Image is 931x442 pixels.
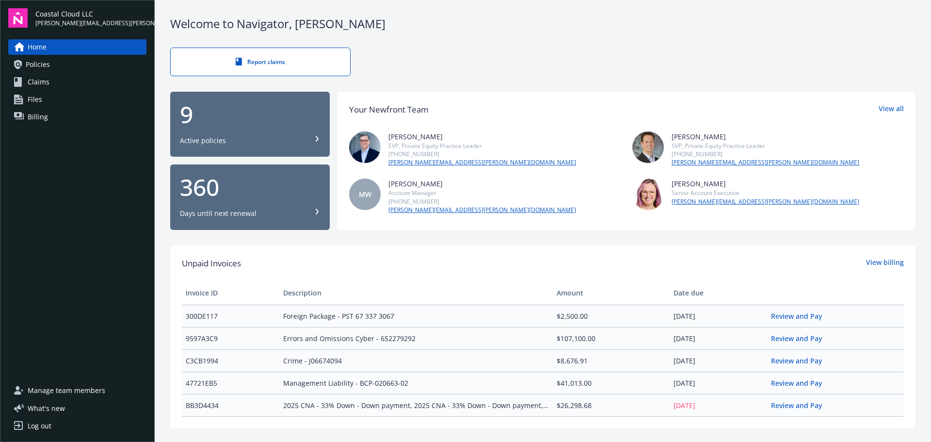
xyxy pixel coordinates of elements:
td: BB3D4434 [182,394,279,416]
th: Amount [553,281,670,305]
td: [DATE] [670,305,767,327]
img: photo [632,179,664,210]
span: Errors and Omissions Cyber - 652279292 [283,333,548,344]
div: [PHONE_NUMBER] [672,150,859,158]
div: [PHONE_NUMBER] [388,197,576,206]
div: Account Manager [388,189,576,197]
div: Your Newfront Team [349,103,429,116]
div: Welcome to Navigator , [PERSON_NAME] [170,16,915,32]
td: [DATE] [670,394,767,416]
span: What ' s new [28,403,65,413]
button: What's new [8,403,80,413]
a: [PERSON_NAME][EMAIL_ADDRESS][PERSON_NAME][DOMAIN_NAME] [672,158,859,167]
th: Invoice ID [182,281,279,305]
span: Files [28,92,42,107]
a: Review and Pay [771,401,830,410]
button: 9Active policies [170,92,330,157]
img: navigator-logo.svg [8,8,28,28]
td: [DATE] [670,327,767,349]
td: C3CB1994 [182,349,279,372]
img: photo [632,131,664,163]
td: [DATE] [670,372,767,394]
div: SVP, Private Equity Practice Leader [672,142,859,150]
a: Review and Pay [771,311,830,321]
span: [PERSON_NAME][EMAIL_ADDRESS][PERSON_NAME][DOMAIN_NAME] [35,19,146,28]
td: 300DE117 [182,305,279,327]
td: $26,298.68 [553,394,670,416]
div: Report claims [190,58,331,66]
a: View billing [866,257,904,270]
td: $8,676.91 [553,349,670,372]
span: Coastal Cloud LLC [35,9,146,19]
span: Claims [28,74,49,90]
a: View all [879,103,904,116]
a: Report claims [170,48,351,76]
th: Date due [670,281,767,305]
td: $107,100.00 [553,327,670,349]
span: MW [359,189,371,199]
a: Files [8,92,146,107]
div: [PERSON_NAME] [672,179,859,189]
div: [PHONE_NUMBER] [388,150,576,158]
a: Billing [8,109,146,125]
img: photo [349,131,381,163]
div: 9 [180,103,320,126]
span: Home [28,39,47,55]
button: 360Days until next renewal [170,164,330,230]
td: $2,500.00 [553,305,670,327]
a: Manage team members [8,383,146,398]
span: Unpaid Invoices [182,257,241,270]
td: 9597A3C9 [182,327,279,349]
div: Active policies [180,136,226,146]
div: Log out [28,418,51,434]
div: Days until next renewal [180,209,257,218]
a: [PERSON_NAME][EMAIL_ADDRESS][PERSON_NAME][DOMAIN_NAME] [388,158,576,167]
span: Manage team members [28,383,105,398]
div: 360 [180,176,320,199]
a: Review and Pay [771,334,830,343]
td: 47721EB5 [182,372,279,394]
span: Management Liability - BCP-020663-02 [283,378,548,388]
td: [DATE] [670,349,767,372]
th: Description [279,281,552,305]
span: Foreign Package - PST 67 337 3067 [283,311,548,321]
div: [PERSON_NAME] [388,131,576,142]
a: Policies [8,57,146,72]
div: EVP, Private Equity Practice Leader [388,142,576,150]
span: Policies [26,57,50,72]
a: Claims [8,74,146,90]
span: Crime - J06674094 [283,356,548,366]
span: Billing [28,109,48,125]
button: Coastal Cloud LLC[PERSON_NAME][EMAIL_ADDRESS][PERSON_NAME][DOMAIN_NAME] [35,8,146,28]
a: Review and Pay [771,378,830,388]
span: 2025 CNA - 33% Down - Down payment, 2025 CNA - 33% Down - Down payment, 2025 CNA - 33% Down - Dow... [283,400,548,410]
div: [PERSON_NAME] [388,179,576,189]
div: [PERSON_NAME] [672,131,859,142]
td: $41,013.00 [553,372,670,394]
a: [PERSON_NAME][EMAIL_ADDRESS][PERSON_NAME][DOMAIN_NAME] [388,206,576,214]
a: Review and Pay [771,356,830,365]
a: [PERSON_NAME][EMAIL_ADDRESS][PERSON_NAME][DOMAIN_NAME] [672,197,859,206]
div: Senior Account Executive [672,189,859,197]
a: Home [8,39,146,55]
